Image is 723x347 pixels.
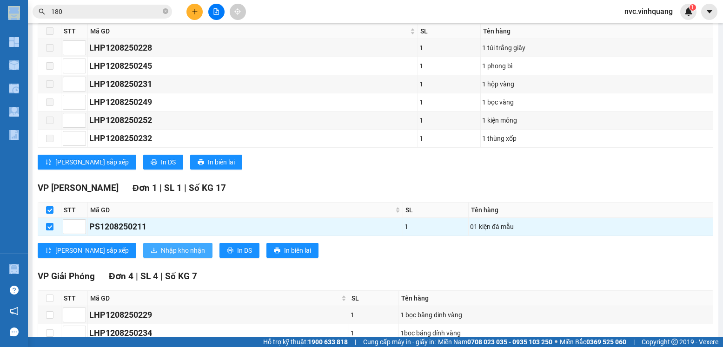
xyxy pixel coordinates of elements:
[482,43,711,53] div: 1 túi trắng giây
[617,6,680,17] span: nvc.vinhquang
[671,339,678,345] span: copyright
[89,96,416,109] div: LHP1208250249
[482,61,711,71] div: 1 phong bì
[419,43,479,53] div: 1
[90,26,408,36] span: Mã GD
[88,111,418,130] td: LHP1208250252
[51,7,161,17] input: Tìm tên, số ĐT hoặc mã đơn
[10,327,19,336] span: message
[88,130,418,148] td: LHP1208250232
[467,338,552,346] strong: 0708 023 035 - 0935 103 250
[684,7,693,16] img: icon-new-feature
[701,4,717,20] button: caret-down
[419,79,479,89] div: 1
[186,4,203,20] button: plus
[88,57,418,75] td: LHP1208250245
[633,337,635,347] span: |
[164,183,182,193] span: SL 1
[88,218,403,236] td: PS1208250211
[90,205,393,215] span: Mã GD
[143,155,183,170] button: printerIn DS
[555,340,557,344] span: ⚪️
[140,271,158,282] span: SL 4
[89,132,416,145] div: LHP1208250232
[89,114,416,127] div: LHP1208250252
[438,337,552,347] span: Miền Nam
[88,306,349,324] td: LHP1208250229
[55,245,129,255] span: [PERSON_NAME] sắp xếp
[61,203,88,218] th: STT
[419,115,479,125] div: 1
[400,310,711,320] div: 1 bọc băng dinh vàng
[470,222,711,232] div: 01 kiện đá mẫu
[419,133,479,144] div: 1
[219,243,259,258] button: printerIn DS
[38,271,95,282] span: VP Giải Phóng
[88,93,418,111] td: LHP1208250249
[159,183,162,193] span: |
[89,220,401,233] div: PS1208250211
[9,130,19,140] img: solution-icon
[284,245,311,255] span: In biên lai
[208,4,225,20] button: file-add
[266,243,318,258] button: printerIn biên lai
[690,4,696,11] sup: 1
[45,159,52,166] span: sort-ascending
[560,337,626,347] span: Miền Bắc
[38,243,136,258] button: sort-ascending[PERSON_NAME] sắp xếp
[109,271,133,282] span: Đơn 4
[163,8,168,14] span: close-circle
[89,59,416,72] div: LHP1208250245
[136,271,138,282] span: |
[351,328,397,338] div: 1
[38,183,119,193] span: VP [PERSON_NAME]
[61,24,88,39] th: STT
[133,183,157,193] span: Đơn 1
[39,8,45,15] span: search
[691,4,694,11] span: 1
[419,61,479,71] div: 1
[482,79,711,89] div: 1 hộp vàng
[418,24,481,39] th: SL
[213,8,219,15] span: file-add
[88,324,349,342] td: LHP1208250234
[151,159,157,166] span: printer
[45,247,52,255] span: sort-ascending
[403,203,469,218] th: SL
[88,39,418,57] td: LHP1208250228
[161,245,205,255] span: Nhập kho nhận
[400,328,711,338] div: 1boc băng dính vàng
[208,157,235,167] span: In biên lai
[10,307,19,315] span: notification
[165,271,197,282] span: Số KG 7
[10,286,19,295] span: question-circle
[198,159,204,166] span: printer
[237,245,252,255] span: In DS
[89,78,416,91] div: LHP1208250231
[9,84,19,93] img: warehouse-icon
[163,7,168,16] span: close-circle
[90,293,339,303] span: Mã GD
[55,157,129,167] span: [PERSON_NAME] sắp xếp
[351,310,397,320] div: 1
[481,24,713,39] th: Tên hàng
[192,8,198,15] span: plus
[160,271,163,282] span: |
[482,115,711,125] div: 1 kiện mỏng
[399,291,713,306] th: Tên hàng
[586,338,626,346] strong: 0369 525 060
[9,60,19,70] img: warehouse-icon
[308,338,348,346] strong: 1900 633 818
[88,75,418,93] td: LHP1208250231
[263,337,348,347] span: Hỗ trợ kỹ thuật:
[355,337,356,347] span: |
[184,183,186,193] span: |
[190,155,242,170] button: printerIn biên lai
[469,203,713,218] th: Tên hàng
[9,37,19,47] img: dashboard-icon
[405,222,467,232] div: 1
[349,291,399,306] th: SL
[274,247,280,255] span: printer
[89,327,347,340] div: LHP1208250234
[9,264,19,274] img: warehouse-icon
